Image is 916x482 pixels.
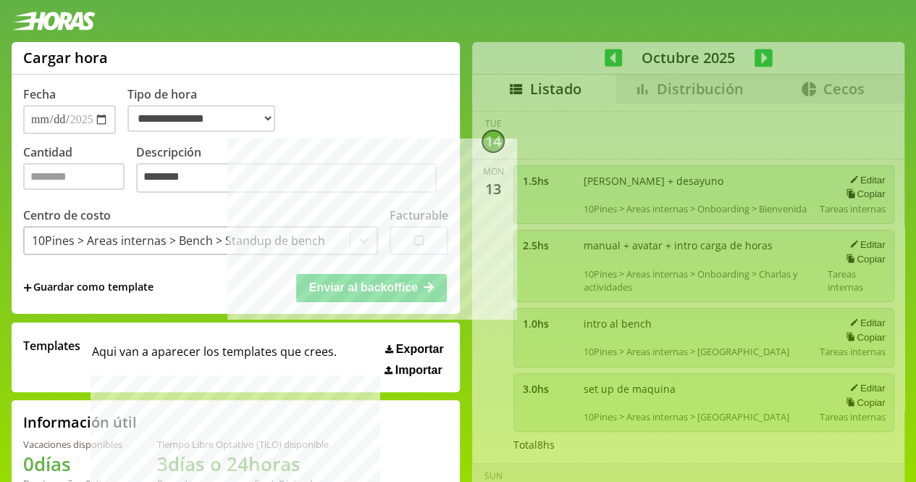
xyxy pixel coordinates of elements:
textarea: Descripción [136,163,437,194]
label: Tipo de hora [127,86,287,134]
div: Tiempo Libre Optativo (TiLO) disponible [157,438,329,451]
h1: 0 días [23,451,122,477]
h1: 3 días o 24 horas [157,451,329,477]
span: + [23,280,32,296]
button: Enviar al backoffice [296,274,447,302]
button: Exportar [381,342,448,357]
img: logotipo [12,12,96,30]
label: Fecha [23,86,56,102]
label: Descripción [136,144,448,197]
input: Cantidad [23,163,125,190]
span: Exportar [396,343,444,356]
h2: Información útil [23,412,137,432]
span: Aqui van a aparecer los templates que crees. [92,338,337,377]
h1: Cargar hora [23,48,108,67]
select: Tipo de hora [127,105,275,132]
label: Cantidad [23,144,136,197]
span: Templates [23,338,80,354]
div: 10Pines > Areas internas > Bench > Standup de bench [32,233,325,249]
span: Enviar al backoffice [309,281,418,294]
div: Vacaciones disponibles [23,438,122,451]
label: Centro de costo [23,207,111,223]
label: Facturable [390,207,448,223]
span: +Guardar como template [23,280,154,296]
span: Importar [395,364,442,377]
